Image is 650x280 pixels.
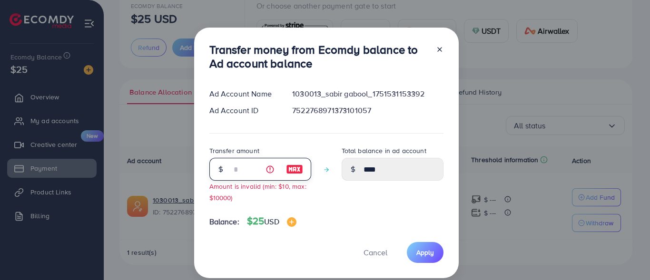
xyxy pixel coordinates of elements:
[202,105,285,116] div: Ad Account ID
[610,237,643,273] iframe: Chat
[202,88,285,99] div: Ad Account Name
[342,146,426,155] label: Total balance in ad account
[407,242,443,262] button: Apply
[209,43,428,70] h3: Transfer money from Ecomdy balance to Ad account balance
[264,216,279,227] span: USD
[352,242,399,262] button: Cancel
[209,146,259,155] label: Transfer amount
[285,88,451,99] div: 1030013_sabir gabool_1751531153392
[364,247,387,258] span: Cancel
[285,105,451,116] div: 7522768971373101057
[209,216,239,227] span: Balance:
[287,217,296,227] img: image
[247,215,296,227] h4: $25
[416,248,434,257] span: Apply
[209,182,306,202] small: Amount is invalid (min: $10, max: $10000)
[286,164,303,175] img: image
